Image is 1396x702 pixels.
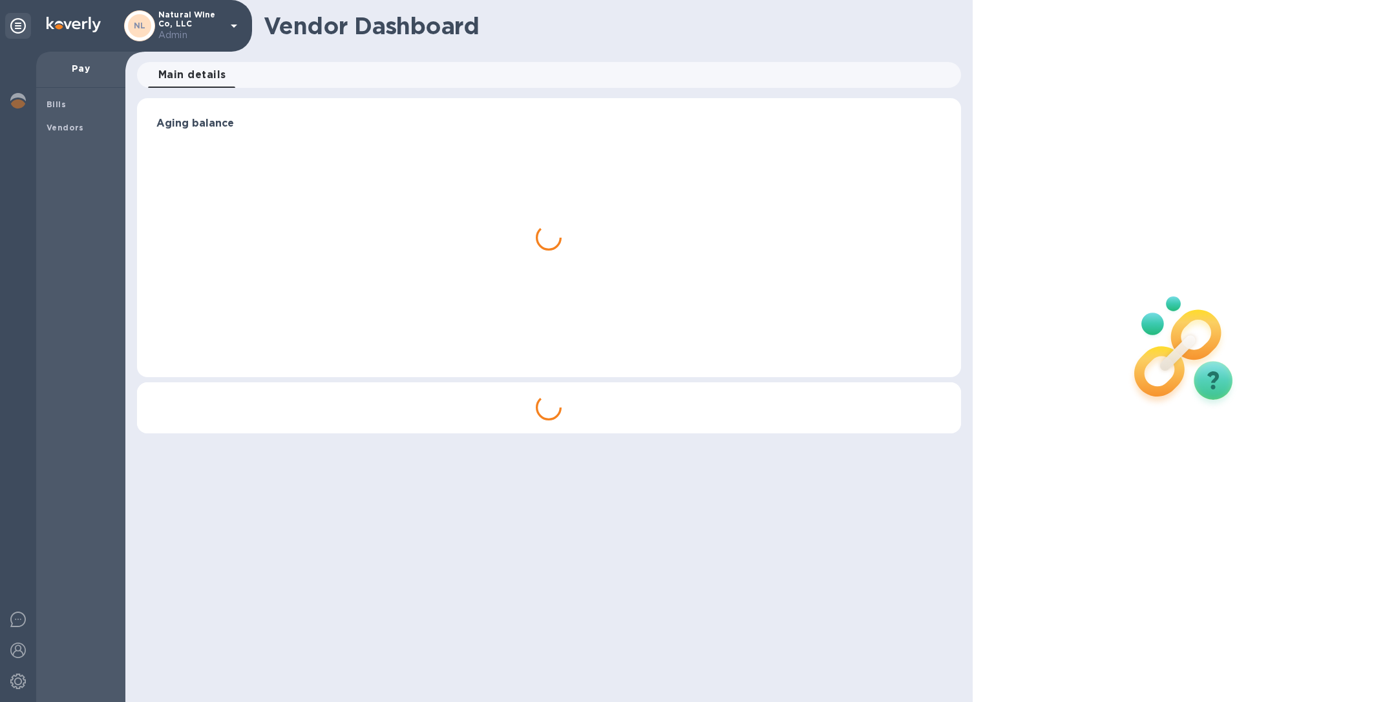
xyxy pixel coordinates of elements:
b: NL [134,21,146,30]
h3: Aging balance [156,118,942,130]
h1: Vendor Dashboard [264,12,952,39]
p: Pay [47,62,115,75]
div: Unpin categories [5,13,31,39]
b: Bills [47,99,66,109]
span: Main details [158,66,226,84]
img: Logo [47,17,101,32]
p: Natural Wine Co, LLC [158,10,223,42]
p: Admin [158,28,223,42]
b: Vendors [47,123,84,132]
